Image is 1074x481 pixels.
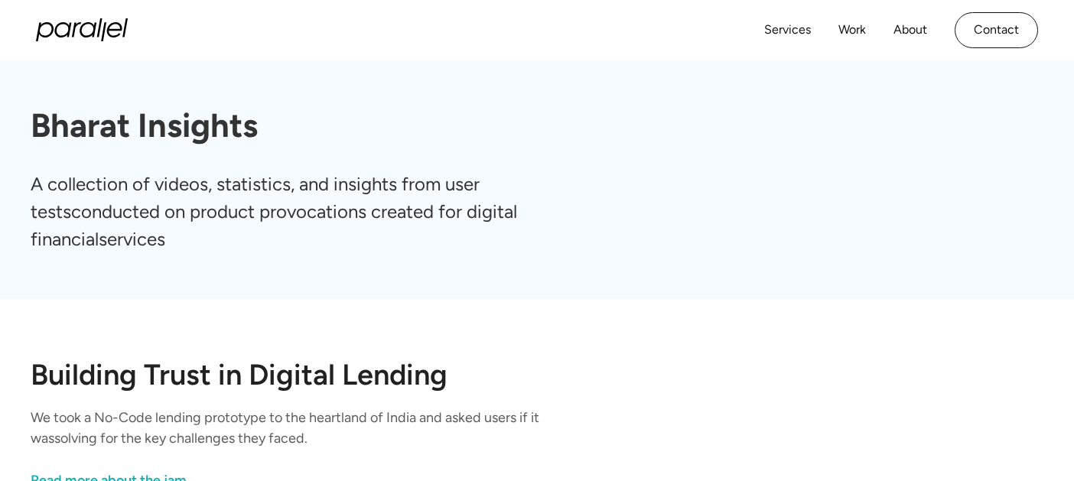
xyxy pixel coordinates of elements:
a: About [893,19,927,41]
a: Services [764,19,811,41]
h1: Bharat Insights [31,106,1043,146]
h2: Building Trust in Digital Lending [31,360,1043,389]
a: home [36,18,128,41]
a: Contact [955,12,1038,48]
a: Work [838,19,866,41]
p: A collection of videos, statistics, and insights from user testsconducted on product provocations... [31,171,577,253]
p: We took a No-Code lending prototype to the heartland of India and asked users if it wassolving fo... [31,408,603,449]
